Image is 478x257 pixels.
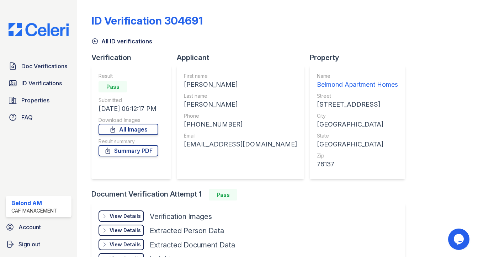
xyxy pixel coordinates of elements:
div: Document Verification Attempt 1 [91,189,411,200]
span: Account [18,223,41,231]
a: Doc Verifications [6,59,71,73]
div: CAF Management [11,207,57,214]
a: ID Verifications [6,76,71,90]
div: Submitted [99,97,158,104]
div: Result [99,73,158,80]
div: View Details [110,227,141,234]
div: Applicant [177,53,310,63]
div: Street [317,92,398,100]
div: Zip [317,152,398,159]
div: View Details [110,241,141,248]
div: Extracted Person Data [150,226,224,236]
div: Phone [184,112,297,119]
div: Name [317,73,398,80]
div: Email [184,132,297,139]
div: [DATE] 06:12:17 PM [99,104,158,114]
div: Belmond Apartment Homes [317,80,398,90]
div: [PHONE_NUMBER] [184,119,297,129]
div: Extracted Document Data [150,240,235,250]
span: Doc Verifications [21,62,67,70]
a: Sign out [3,237,74,251]
div: ID Verification 304691 [91,14,203,27]
a: FAQ [6,110,71,124]
a: Properties [6,93,71,107]
div: [EMAIL_ADDRESS][DOMAIN_NAME] [184,139,297,149]
div: 76137 [317,159,398,169]
div: [GEOGRAPHIC_DATA] [317,139,398,149]
a: Name Belmond Apartment Homes [317,73,398,90]
div: View Details [110,213,141,220]
div: Verification Images [150,212,212,221]
div: Pass [209,189,237,200]
span: Properties [21,96,49,105]
div: Verification [91,53,177,63]
a: All Images [99,124,158,135]
a: Summary PDF [99,145,158,156]
div: City [317,112,398,119]
div: [STREET_ADDRESS] [317,100,398,109]
a: All ID verifications [91,37,152,45]
span: FAQ [21,113,33,122]
div: [PERSON_NAME] [184,80,297,90]
div: Download Images [99,117,158,124]
div: Belond AM [11,199,57,207]
div: First name [184,73,297,80]
div: [PERSON_NAME] [184,100,297,109]
div: Pass [99,81,127,92]
div: [GEOGRAPHIC_DATA] [317,119,398,129]
div: Last name [184,92,297,100]
span: Sign out [18,240,40,248]
iframe: chat widget [448,229,471,250]
div: Result summary [99,138,158,145]
img: CE_Logo_Blue-a8612792a0a2168367f1c8372b55b34899dd931a85d93a1a3d3e32e68fde9ad4.png [3,23,74,36]
span: ID Verifications [21,79,62,87]
div: Property [310,53,411,63]
a: Account [3,220,74,234]
div: State [317,132,398,139]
